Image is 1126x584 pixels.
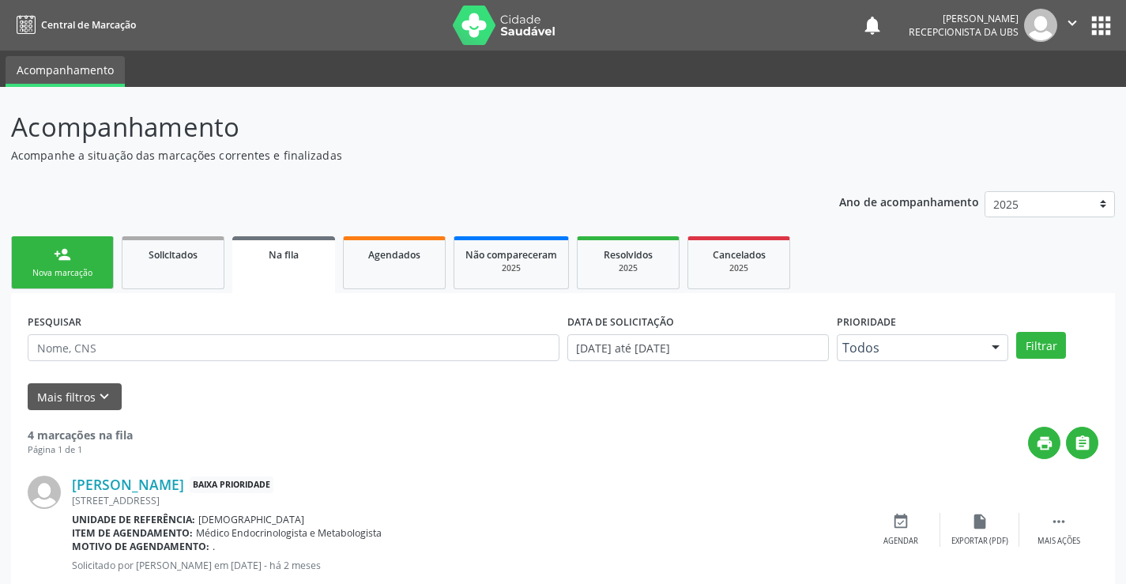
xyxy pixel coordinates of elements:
[368,248,420,262] span: Agendados
[23,267,102,279] div: Nova marcação
[1038,536,1080,547] div: Mais ações
[589,262,668,274] div: 2025
[1028,427,1060,459] button: print
[190,477,273,493] span: Baixa Prioridade
[28,428,133,443] strong: 4 marcações na fila
[971,513,989,530] i: insert_drive_file
[1036,435,1053,452] i: print
[72,526,193,540] b: Item de agendamento:
[149,248,198,262] span: Solicitados
[28,310,81,334] label: PESQUISAR
[213,540,215,553] span: .
[567,334,829,361] input: Selecione um intervalo
[11,12,136,38] a: Central de Marcação
[198,513,304,526] span: [DEMOGRAPHIC_DATA]
[72,540,209,553] b: Motivo de agendamento:
[567,310,674,334] label: DATA DE SOLICITAÇÃO
[465,262,557,274] div: 2025
[28,443,133,457] div: Página 1 de 1
[951,536,1008,547] div: Exportar (PDF)
[1050,513,1068,530] i: 
[1066,427,1098,459] button: 
[72,559,861,572] p: Solicitado por [PERSON_NAME] em [DATE] - há 2 meses
[883,536,918,547] div: Agendar
[54,246,71,263] div: person_add
[604,248,653,262] span: Resolvidos
[1074,435,1091,452] i: 
[41,18,136,32] span: Central de Marcação
[1024,9,1057,42] img: img
[28,334,559,361] input: Nome, CNS
[196,526,382,540] span: Médico Endocrinologista e Metabologista
[909,12,1019,25] div: [PERSON_NAME]
[837,310,896,334] label: Prioridade
[28,383,122,411] button: Mais filtroskeyboard_arrow_down
[839,191,979,211] p: Ano de acompanhamento
[842,340,977,356] span: Todos
[269,248,299,262] span: Na fila
[11,147,784,164] p: Acompanhe a situação das marcações correntes e finalizadas
[6,56,125,87] a: Acompanhamento
[1057,9,1087,42] button: 
[861,14,883,36] button: notifications
[1064,14,1081,32] i: 
[713,248,766,262] span: Cancelados
[96,388,113,405] i: keyboard_arrow_down
[909,25,1019,39] span: Recepcionista da UBS
[72,494,861,507] div: [STREET_ADDRESS]
[72,476,184,493] a: [PERSON_NAME]
[892,513,909,530] i: event_available
[699,262,778,274] div: 2025
[72,513,195,526] b: Unidade de referência:
[1016,332,1066,359] button: Filtrar
[11,107,784,147] p: Acompanhamento
[1087,12,1115,40] button: apps
[465,248,557,262] span: Não compareceram
[28,476,61,509] img: img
